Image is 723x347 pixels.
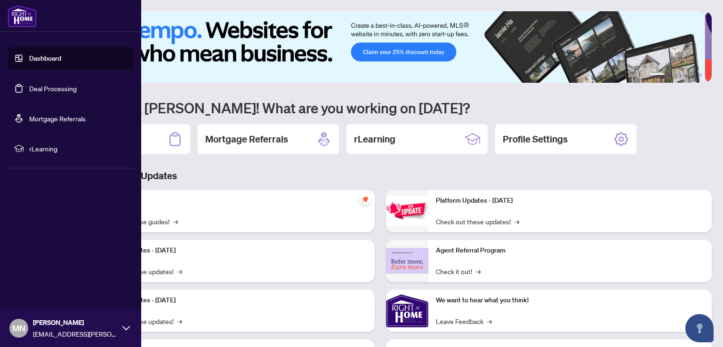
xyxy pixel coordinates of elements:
button: 4 [683,73,687,77]
p: Self-Help [99,196,367,206]
a: Leave Feedback→ [436,316,492,326]
p: We want to hear what you think! [436,295,704,306]
button: 2 [668,73,672,77]
h3: Brokerage & Industry Updates [49,169,712,182]
span: → [173,216,178,227]
button: 1 [650,73,665,77]
img: logo [8,5,37,27]
button: 3 [676,73,680,77]
a: Check out these updates!→ [436,216,519,227]
a: Deal Processing [29,84,77,93]
span: → [177,266,182,276]
span: → [177,316,182,326]
span: pushpin [360,194,371,205]
span: [EMAIL_ADDRESS][PERSON_NAME][DOMAIN_NAME] [33,329,118,339]
img: Agent Referral Program [386,248,428,274]
h1: Welcome back [PERSON_NAME]! What are you working on [DATE]? [49,99,712,117]
h2: rLearning [354,133,395,146]
p: Agent Referral Program [436,245,704,256]
span: → [514,216,519,227]
span: → [487,316,492,326]
button: Open asap [685,314,714,342]
a: Check it out!→ [436,266,481,276]
span: MN [12,322,25,335]
img: Slide 0 [49,11,705,83]
span: → [476,266,481,276]
img: Platform Updates - June 23, 2025 [386,196,428,226]
p: Platform Updates - [DATE] [99,295,367,306]
span: rLearning [29,143,127,154]
span: [PERSON_NAME] [33,317,118,328]
p: Platform Updates - [DATE] [436,196,704,206]
a: Mortgage Referrals [29,114,86,123]
a: Dashboard [29,54,61,63]
p: Platform Updates - [DATE] [99,245,367,256]
button: 6 [699,73,702,77]
img: We want to hear what you think! [386,290,428,332]
h2: Mortgage Referrals [205,133,288,146]
button: 5 [691,73,695,77]
h2: Profile Settings [503,133,568,146]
